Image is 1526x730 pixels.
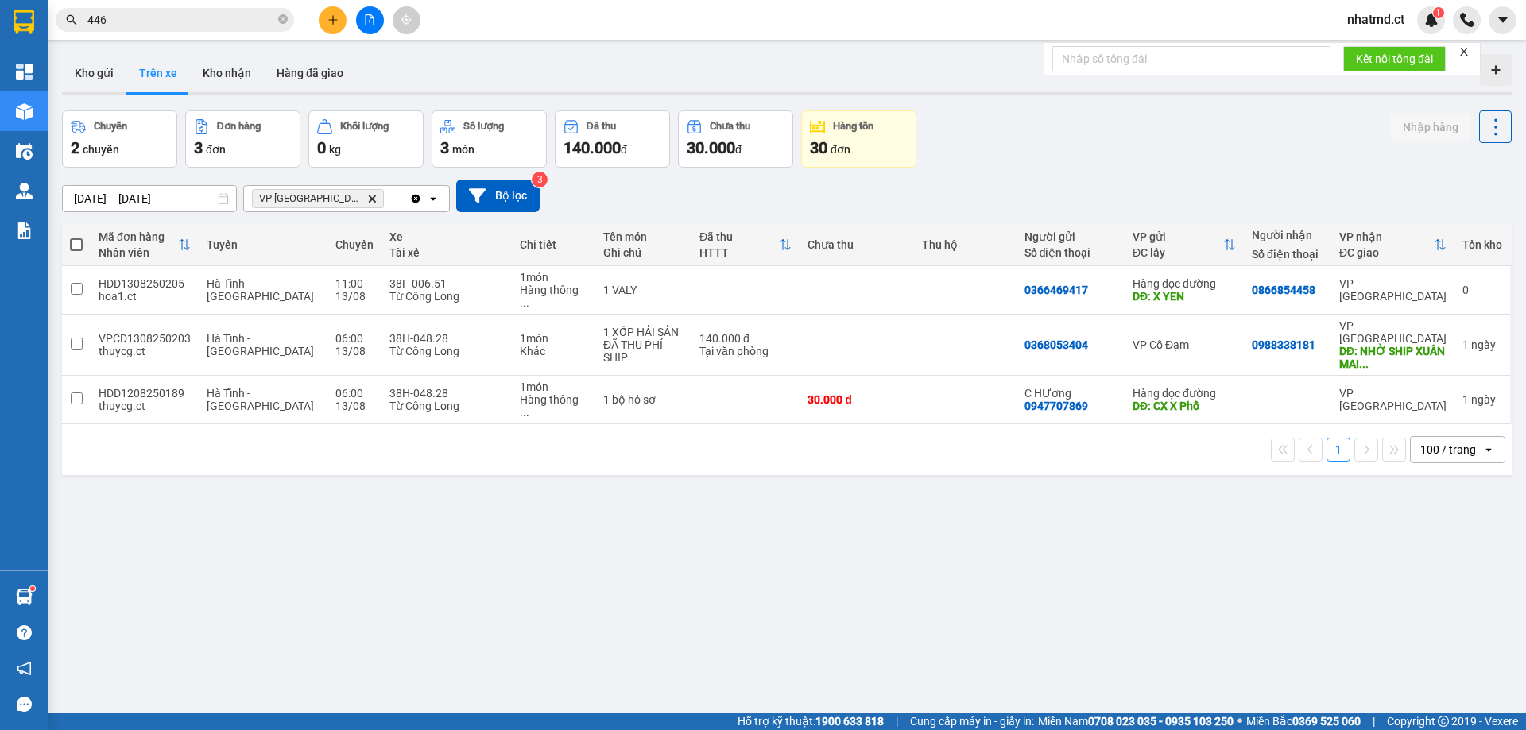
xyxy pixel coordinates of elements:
[520,271,587,284] div: 1 món
[16,183,33,199] img: warehouse-icon
[389,277,505,290] div: 38F-006.51
[603,338,684,364] div: ĐÃ THU PHÍ SHIP
[1237,718,1242,724] span: ⚪️
[264,54,356,92] button: Hàng đã giao
[99,387,191,400] div: HDD1208250189
[335,332,374,345] div: 06:00
[801,110,916,168] button: Hàng tồn30đơn
[190,54,264,92] button: Kho nhận
[409,192,422,205] svg: Clear all
[16,589,33,605] img: warehouse-icon
[99,345,191,357] div: thuycg.ct
[1252,284,1315,296] div: 0866854458
[603,230,684,243] div: Tên món
[364,14,375,25] span: file-add
[16,64,33,80] img: dashboard-icon
[1339,230,1434,243] div: VP nhận
[520,238,587,251] div: Chi tiết
[1024,246,1117,259] div: Số điện thoại
[83,143,119,156] span: chuyến
[207,238,320,251] div: Tuyến
[387,191,389,207] input: Selected VP Mỹ Đình.
[308,110,424,168] button: Khối lượng0kg
[252,189,384,208] span: VP Mỹ Đình, close by backspace
[16,222,33,239] img: solution-icon
[99,400,191,412] div: thuycg.ct
[1356,50,1433,68] span: Kết nối tổng đài
[16,103,33,120] img: warehouse-icon
[99,290,191,303] div: hoa1.ct
[532,172,548,187] sup: 3
[367,194,377,203] svg: Delete
[1024,230,1117,243] div: Người gửi
[335,400,374,412] div: 13/08
[520,284,587,309] div: Hàng thông thường
[207,277,314,303] span: Hà Tĩnh - [GEOGRAPHIC_DATA]
[1292,715,1361,728] strong: 0369 525 060
[1438,716,1449,727] span: copyright
[1133,387,1236,400] div: Hàng dọc đường
[1339,387,1447,412] div: VP [GEOGRAPHIC_DATA]
[738,713,884,730] span: Hỗ trợ kỹ thuật:
[603,246,684,259] div: Ghi chú
[691,224,800,266] th: Toggle SortBy
[1458,46,1470,57] span: close
[555,110,670,168] button: Đã thu140.000đ
[389,387,505,400] div: 38H-048.28
[1327,438,1350,462] button: 1
[432,110,547,168] button: Số lượng3món
[1390,113,1471,141] button: Nhập hàng
[194,138,203,157] span: 3
[329,143,341,156] span: kg
[520,380,587,393] div: 1 món
[699,246,779,259] div: HTTT
[335,387,374,400] div: 06:00
[393,6,420,34] button: aim
[1133,290,1236,303] div: DĐ: X YEN
[810,138,827,157] span: 30
[1024,338,1088,351] div: 0368053404
[1420,442,1476,458] div: 100 / trang
[1471,393,1496,406] span: ngày
[1331,224,1454,266] th: Toggle SortBy
[340,121,389,132] div: Khối lượng
[1133,277,1236,290] div: Hàng dọc đường
[94,121,127,132] div: Chuyến
[564,138,621,157] span: 140.000
[910,713,1034,730] span: Cung cấp máy in - giấy in:
[687,138,735,157] span: 30.000
[1359,357,1369,370] span: ...
[735,143,742,156] span: đ
[808,393,906,406] div: 30.000 đ
[1133,338,1236,351] div: VP Cổ Đạm
[62,110,177,168] button: Chuyến2chuyến
[1373,713,1375,730] span: |
[1133,400,1236,412] div: DĐ: CX X Phổ
[1462,238,1502,251] div: Tồn kho
[1480,54,1512,86] div: Tạo kho hàng mới
[30,586,35,591] sup: 1
[217,121,261,132] div: Đơn hàng
[603,284,684,296] div: 1 VALY
[440,138,449,157] span: 3
[207,387,314,412] span: Hà Tĩnh - [GEOGRAPHIC_DATA]
[1133,246,1223,259] div: ĐC lấy
[207,332,314,357] span: Hà Tĩnh - [GEOGRAPHIC_DATA]
[1471,338,1496,351] span: ngày
[335,290,374,303] div: 13/08
[1462,338,1502,351] div: 1
[389,290,505,303] div: Từ Công Long
[1024,387,1117,400] div: C HƯơng
[317,138,326,157] span: 0
[1339,319,1447,345] div: VP [GEOGRAPHIC_DATA]
[327,14,339,25] span: plus
[99,230,178,243] div: Mã đơn hàng
[587,121,616,132] div: Đã thu
[1433,7,1444,18] sup: 1
[126,54,190,92] button: Trên xe
[1334,10,1417,29] span: nhatmd.ct
[389,345,505,357] div: Từ Công Long
[815,715,884,728] strong: 1900 633 818
[17,697,32,712] span: message
[1482,443,1495,456] svg: open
